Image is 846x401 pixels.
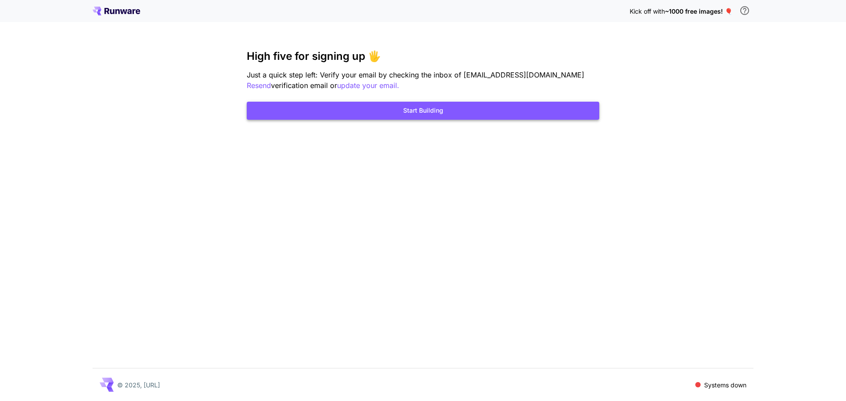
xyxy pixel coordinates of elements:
span: ~1000 free images! 🎈 [665,7,732,15]
h3: High five for signing up 🖐️ [247,50,599,63]
button: Resend [247,80,271,91]
p: © 2025, [URL] [117,380,160,390]
button: In order to qualify for free credit, you need to sign up with a business email address and click ... [736,2,753,19]
button: Start Building [247,102,599,120]
button: update your email. [337,80,399,91]
span: Just a quick step left: Verify your email by checking the inbox of [EMAIL_ADDRESS][DOMAIN_NAME] [247,70,584,79]
p: Systems down [704,380,746,390]
span: Kick off with [630,7,665,15]
span: verification email or [271,81,337,90]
